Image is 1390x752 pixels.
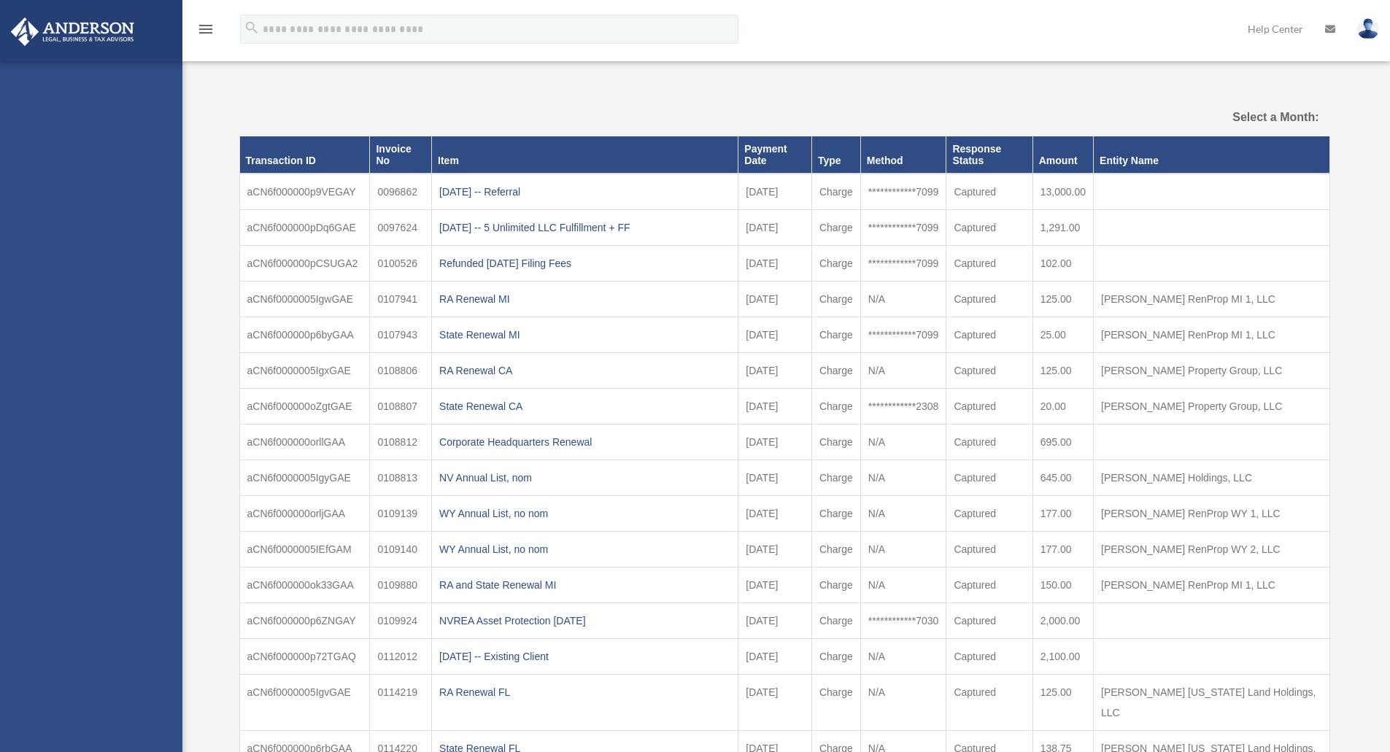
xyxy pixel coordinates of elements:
td: aCN6f0000005IgvGAE [239,675,370,731]
td: [DATE] [738,210,812,246]
td: 177.00 [1032,532,1093,567]
div: Refunded [DATE] Filing Fees [439,253,730,274]
td: [PERSON_NAME] RenProp WY 2, LLC [1094,532,1329,567]
label: Select a Month: [1159,107,1318,128]
div: [DATE] -- Existing Client [439,646,730,667]
td: aCN6f000000ok33GAA [239,567,370,603]
td: Captured [946,460,1032,496]
td: Captured [946,675,1032,731]
th: Transaction ID [239,136,370,174]
th: Item [432,136,738,174]
td: Captured [946,496,1032,532]
div: WY Annual List, no nom [439,503,730,524]
td: 0108812 [370,425,432,460]
td: aCN6f000000orljGAA [239,496,370,532]
td: N/A [860,532,946,567]
td: 13,000.00 [1032,174,1093,210]
td: [DATE] [738,639,812,675]
td: Charge [811,353,860,389]
td: N/A [860,353,946,389]
td: Captured [946,532,1032,567]
th: Amount [1032,136,1093,174]
td: Charge [811,317,860,353]
td: 1,291.00 [1032,210,1093,246]
td: 102.00 [1032,246,1093,282]
td: 0109880 [370,567,432,603]
td: [DATE] [738,353,812,389]
td: Charge [811,425,860,460]
td: Captured [946,603,1032,639]
td: [PERSON_NAME] RenProp MI 1, LLC [1094,282,1329,317]
td: N/A [860,282,946,317]
td: N/A [860,639,946,675]
td: Captured [946,282,1032,317]
td: Charge [811,389,860,425]
td: [PERSON_NAME] RenProp MI 1, LLC [1094,317,1329,353]
td: aCN6f000000orllGAA [239,425,370,460]
td: aCN6f000000oZgtGAE [239,389,370,425]
div: NV Annual List, nom [439,468,730,488]
td: 0109924 [370,603,432,639]
td: aCN6f000000pCSUGA2 [239,246,370,282]
div: RA Renewal MI [439,289,730,309]
td: 2,100.00 [1032,639,1093,675]
img: User Pic [1357,18,1379,39]
td: Captured [946,210,1032,246]
td: N/A [860,425,946,460]
td: Charge [811,460,860,496]
td: aCN6f000000p6ZNGAY [239,603,370,639]
td: [PERSON_NAME] Property Group, LLC [1094,353,1329,389]
td: [PERSON_NAME] RenProp WY 1, LLC [1094,496,1329,532]
td: [DATE] [738,282,812,317]
td: [DATE] [738,317,812,353]
td: 695.00 [1032,425,1093,460]
td: Charge [811,532,860,567]
td: [PERSON_NAME] RenProp MI 1, LLC [1094,567,1329,603]
td: Charge [811,210,860,246]
td: 0107941 [370,282,432,317]
td: N/A [860,460,946,496]
td: [DATE] [738,567,812,603]
td: 2,000.00 [1032,603,1093,639]
td: aCN6f0000005IgxGAE [239,353,370,389]
td: aCN6f000000p6byGAA [239,317,370,353]
td: N/A [860,496,946,532]
td: Captured [946,174,1032,210]
td: [PERSON_NAME] [US_STATE] Land Holdings, LLC [1094,675,1329,731]
td: 0108807 [370,389,432,425]
td: 150.00 [1032,567,1093,603]
td: 0100526 [370,246,432,282]
td: [PERSON_NAME] Property Group, LLC [1094,389,1329,425]
td: aCN6f0000005IgyGAE [239,460,370,496]
th: Type [811,136,860,174]
td: [DATE] [738,246,812,282]
div: RA and State Renewal MI [439,575,730,595]
th: Payment Date [738,136,812,174]
td: Charge [811,603,860,639]
td: Captured [946,425,1032,460]
td: [DATE] [738,460,812,496]
div: RA Renewal FL [439,682,730,702]
div: [DATE] -- Referral [439,182,730,202]
td: Charge [811,496,860,532]
div: [DATE] -- 5 Unlimited LLC Fulfillment + FF [439,217,730,238]
td: 0114219 [370,675,432,731]
td: 20.00 [1032,389,1093,425]
td: 0107943 [370,317,432,353]
td: 177.00 [1032,496,1093,532]
div: Corporate Headquarters Renewal [439,432,730,452]
td: Charge [811,174,860,210]
i: menu [197,20,215,38]
a: menu [197,26,215,38]
th: Method [860,136,946,174]
td: 645.00 [1032,460,1093,496]
td: [DATE] [738,532,812,567]
th: Invoice No [370,136,432,174]
td: 0108813 [370,460,432,496]
div: State Renewal MI [439,325,730,345]
td: Charge [811,567,860,603]
td: [DATE] [738,425,812,460]
td: Captured [946,246,1032,282]
td: N/A [860,567,946,603]
i: search [244,20,260,36]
